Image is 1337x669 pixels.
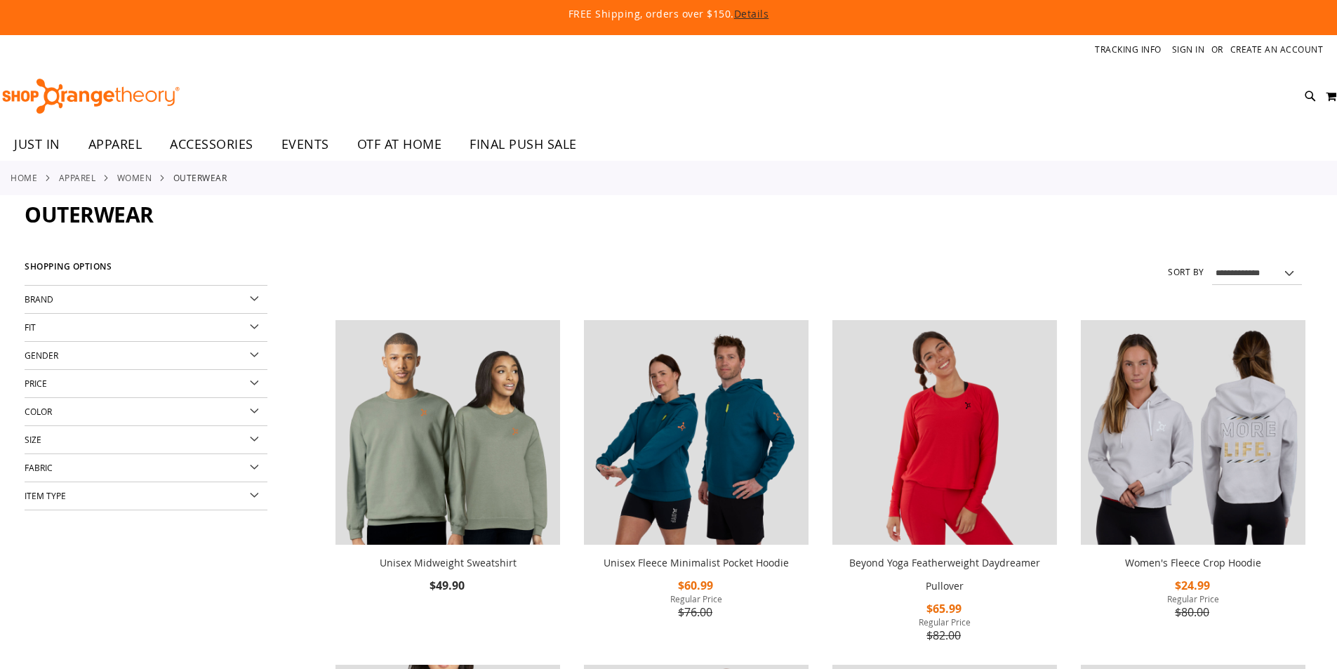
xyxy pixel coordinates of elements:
div: product [328,313,567,631]
a: Product image for Womens Fleece Crop Hoodie [1081,320,1305,548]
img: Unisex Midweight Sweatshirt [335,320,560,545]
div: Fit [25,314,267,342]
span: $82.00 [926,628,963,643]
a: Women's Fleece Crop Hoodie [1125,556,1261,569]
span: Regular Price [584,593,809,604]
span: FINAL PUSH SALE [470,128,577,160]
a: Details [734,7,769,20]
div: Gender [25,342,267,370]
strong: Shopping Options [25,256,267,286]
label: Sort By [1168,266,1204,278]
p: FREE Shipping, orders over $150. [248,7,1090,21]
a: Product image for Beyond Yoga Featherweight Daydreamer Pullover [832,320,1057,548]
a: APPAREL [59,171,96,184]
div: Fabric [25,454,267,482]
span: $80.00 [1175,604,1211,620]
a: Tracking Info [1095,44,1162,55]
a: Unisex Fleece Minimalist Pocket Hoodie [604,556,789,569]
span: Regular Price [832,616,1057,628]
span: ACCESSORIES [170,128,253,160]
span: Color [25,406,52,417]
span: EVENTS [281,128,329,160]
div: product [577,313,816,658]
img: Product image for Womens Fleece Crop Hoodie [1081,320,1305,545]
span: Item Type [25,490,66,501]
strong: Outerwear [173,171,227,184]
img: Unisex Fleece Minimalist Pocket Hoodie [584,320,809,545]
div: Price [25,370,267,398]
a: WOMEN [117,171,152,184]
span: $60.99 [678,578,715,593]
span: $65.99 [926,601,964,616]
div: Item Type [25,482,267,510]
a: Beyond Yoga Featherweight Daydreamer Pullover [849,556,1040,592]
span: $24.99 [1175,578,1212,593]
span: Price [25,378,47,389]
a: Sign In [1172,44,1205,55]
span: OTF AT HOME [357,128,442,160]
a: EVENTS [267,128,343,161]
span: $49.90 [430,578,467,593]
a: Unisex Fleece Minimalist Pocket Hoodie [584,320,809,548]
a: Unisex Midweight Sweatshirt [335,320,560,548]
span: Fabric [25,462,53,473]
a: FINAL PUSH SALE [455,128,591,161]
div: Size [25,426,267,454]
span: Gender [25,350,58,361]
span: Fit [25,322,36,333]
a: OTF AT HOME [343,128,456,161]
img: Product image for Beyond Yoga Featherweight Daydreamer Pullover [832,320,1057,545]
span: Regular Price [1081,593,1305,604]
a: Unisex Midweight Sweatshirt [380,556,517,569]
div: Brand [25,286,267,314]
div: Color [25,398,267,426]
span: JUST IN [14,128,60,160]
span: Outerwear [25,200,154,229]
div: product [1074,313,1312,658]
span: APPAREL [88,128,142,160]
a: Home [11,171,37,184]
span: Brand [25,293,53,305]
a: APPAREL [74,128,157,160]
a: Create an Account [1230,44,1324,55]
a: ACCESSORIES [156,128,267,161]
span: $76.00 [678,604,714,620]
span: Size [25,434,41,445]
